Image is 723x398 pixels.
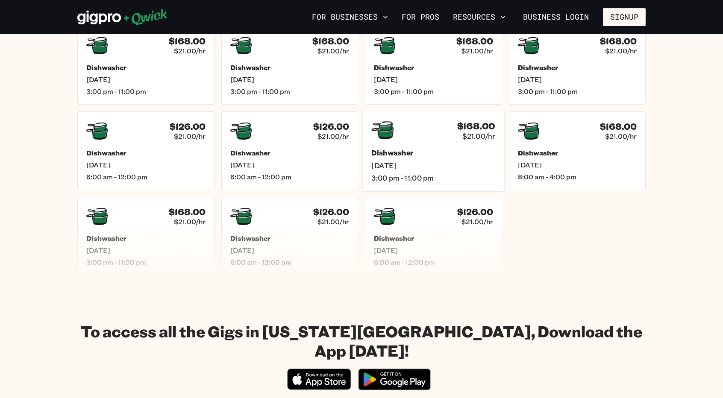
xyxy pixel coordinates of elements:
h5: Dishwasher [371,149,495,158]
h4: $126.00 [313,121,349,132]
span: [DATE] [518,161,637,169]
span: $21.00/hr [317,47,349,55]
a: $168.00$21.00/hrDishwasher[DATE]3:00 pm - 11:00 pm [365,26,502,105]
span: $21.00/hr [317,132,349,140]
a: $168.00$21.00/hrDishwasher[DATE]3:00 pm - 11:00 pm [362,110,505,191]
h4: $168.00 [456,36,493,47]
a: Download on the App Store [287,383,351,392]
a: $126.00$21.00/hrDishwasher[DATE]6:00 am - 12:00 pm [221,197,359,275]
span: 3:00 pm - 11:00 pm [371,173,495,182]
span: 3:00 pm - 11:00 pm [518,87,637,96]
span: $21.00/hr [174,132,206,140]
h5: Dishwasher [86,234,206,243]
h4: $168.00 [457,120,495,132]
button: Signup [603,8,646,26]
a: $168.00$21.00/hrDishwasher[DATE]3:00 pm - 11:00 pm [77,26,215,105]
span: $21.00/hr [605,132,637,140]
a: $168.00$21.00/hrDishwasher[DATE]3:00 pm - 11:00 pm [221,26,359,105]
span: [DATE] [230,161,350,169]
span: $21.00/hr [462,132,495,140]
span: [DATE] [371,161,495,170]
h5: Dishwasher [518,149,637,157]
a: $126.00$21.00/hrDishwasher[DATE]6:00 am - 12:00 pm [77,111,215,190]
span: $21.00/hr [461,217,493,226]
h1: To access all the Gigs in [US_STATE][GEOGRAPHIC_DATA], Download the App [DATE]! [77,322,646,360]
span: 3:00 pm - 11:00 pm [86,258,206,266]
span: [DATE] [374,75,493,84]
a: $168.00$21.00/hrDishwasher[DATE]8:00 am - 4:00 pm [509,111,646,190]
a: $126.00$21.00/hrDishwasher[DATE]6:00 am - 12:00 pm [221,111,359,190]
span: [DATE] [374,246,493,255]
span: $21.00/hr [174,217,206,226]
span: [DATE] [518,75,637,84]
h4: $168.00 [312,36,349,47]
span: $21.00/hr [317,217,349,226]
span: $21.00/hr [174,47,206,55]
h4: $168.00 [169,36,206,47]
a: For Pros [398,10,443,24]
h5: Dishwasher [374,234,493,243]
span: 6:00 am - 12:00 pm [374,258,493,266]
h5: Dishwasher [86,63,206,72]
h5: Dishwasher [86,149,206,157]
button: Resources [450,10,509,24]
span: $21.00/hr [605,47,637,55]
span: 6:00 am - 12:00 pm [230,258,350,266]
span: 6:00 am - 12:00 pm [86,173,206,181]
h4: $168.00 [600,36,637,47]
a: $168.00$21.00/hrDishwasher[DATE]3:00 pm - 11:00 pm [509,26,646,105]
h4: $168.00 [600,121,637,132]
h4: $126.00 [457,207,493,217]
span: $21.00/hr [461,47,493,55]
span: 8:00 am - 4:00 pm [518,173,637,181]
button: For Businesses [309,10,391,24]
span: 3:00 pm - 11:00 pm [86,87,206,96]
span: 6:00 am - 12:00 pm [230,173,350,181]
a: $168.00$21.00/hrDishwasher[DATE]3:00 pm - 11:00 pm [77,197,215,275]
h4: $126.00 [170,121,206,132]
span: [DATE] [230,246,350,255]
span: [DATE] [230,75,350,84]
h5: Dishwasher [518,63,637,72]
h5: Dishwasher [230,234,350,243]
h5: Dishwasher [374,63,493,72]
span: [DATE] [86,161,206,169]
span: 3:00 pm - 11:00 pm [374,87,493,96]
span: 3:00 pm - 11:00 pm [230,87,350,96]
a: $126.00$21.00/hrDishwasher[DATE]6:00 am - 12:00 pm [365,197,502,275]
h4: $168.00 [169,207,206,217]
h5: Dishwasher [230,63,350,72]
img: Get it on Google Play [353,363,436,395]
h4: $126.00 [313,207,349,217]
a: Business Login [516,8,596,26]
span: [DATE] [86,75,206,84]
h5: Dishwasher [230,149,350,157]
span: [DATE] [86,246,206,255]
